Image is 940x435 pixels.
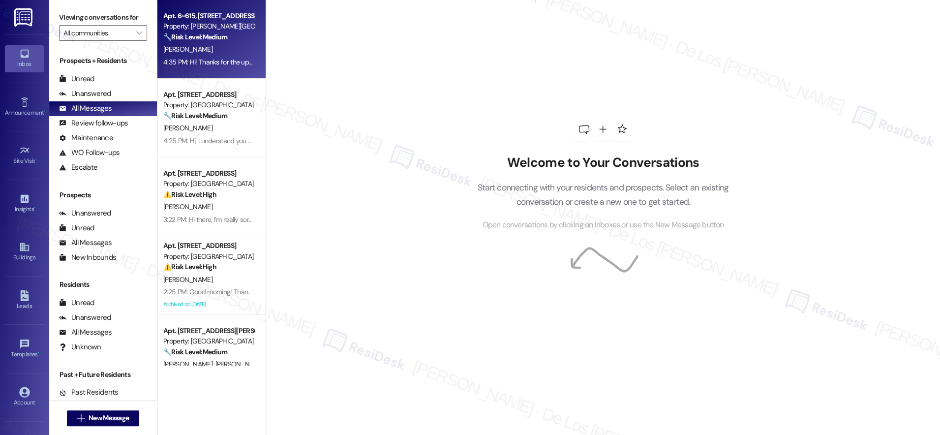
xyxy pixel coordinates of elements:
[163,45,212,54] span: [PERSON_NAME]
[59,103,112,114] div: All Messages
[5,287,44,314] a: Leads
[77,414,85,422] i: 
[163,241,254,251] div: Apt. [STREET_ADDRESS]
[163,251,254,262] div: Property: [GEOGRAPHIC_DATA]
[163,190,216,199] strong: ⚠️ Risk Level: High
[14,8,34,27] img: ResiDesk Logo
[462,155,744,171] h2: Welcome to Your Conversations
[59,238,112,248] div: All Messages
[67,410,140,426] button: New Message
[35,156,37,163] span: •
[59,162,97,173] div: Escalate
[59,223,94,233] div: Unread
[163,262,216,271] strong: ⚠️ Risk Level: High
[89,413,129,423] span: New Message
[5,384,44,410] a: Account
[163,179,254,189] div: Property: [GEOGRAPHIC_DATA]
[215,360,264,369] span: [PERSON_NAME]
[462,181,744,209] p: Start connecting with your residents and prospects. Select an existing conversation or create a n...
[59,148,120,158] div: WO Follow-ups
[5,45,44,72] a: Inbox
[59,387,119,398] div: Past Residents
[59,327,112,338] div: All Messages
[163,360,215,369] span: [PERSON_NAME]
[163,100,254,110] div: Property: [GEOGRAPHIC_DATA]
[59,312,111,323] div: Unanswered
[59,133,113,143] div: Maintenance
[34,204,35,211] span: •
[5,336,44,362] a: Templates •
[163,326,254,336] div: Apt. [STREET_ADDRESS][PERSON_NAME]
[59,10,147,25] label: Viewing conversations for
[163,347,227,356] strong: 🔧 Risk Level: Medium
[163,275,212,284] span: [PERSON_NAME]
[163,168,254,179] div: Apt. [STREET_ADDRESS]
[163,90,254,100] div: Apt. [STREET_ADDRESS]
[136,29,142,37] i: 
[163,136,855,145] div: 4:25 PM: Hi, I understand you haven’t reached out to the office yet about the flat top stove. I’l...
[38,349,39,356] span: •
[59,118,128,128] div: Review follow-ups
[5,142,44,169] a: Site Visit •
[59,74,94,84] div: Unread
[482,219,724,231] span: Open conversations by clicking on inboxes or use the New Message button
[63,25,131,41] input: All communities
[162,298,255,311] div: Archived on [DATE]
[163,336,254,346] div: Property: [GEOGRAPHIC_DATA] Apartments
[59,342,101,352] div: Unknown
[59,208,111,218] div: Unanswered
[59,252,116,263] div: New Inbounds
[59,298,94,308] div: Unread
[49,56,157,66] div: Prospects + Residents
[49,190,157,200] div: Prospects
[59,89,111,99] div: Unanswered
[5,190,44,217] a: Insights •
[163,11,254,21] div: Apt. 6~615, [STREET_ADDRESS]
[163,202,212,211] span: [PERSON_NAME]
[163,32,227,41] strong: 🔧 Risk Level: Medium
[49,370,157,380] div: Past + Future Residents
[5,239,44,265] a: Buildings
[163,111,227,120] strong: 🔧 Risk Level: Medium
[49,280,157,290] div: Residents
[163,124,212,132] span: [PERSON_NAME]
[163,21,254,31] div: Property: [PERSON_NAME][GEOGRAPHIC_DATA] Apartments
[44,108,45,115] span: •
